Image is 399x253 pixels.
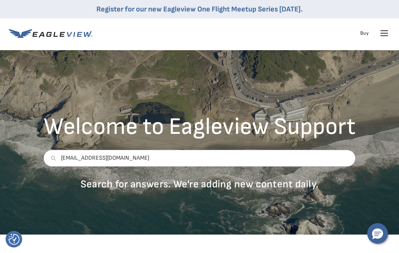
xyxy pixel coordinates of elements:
[367,223,388,244] button: Hello, have a question? Let’s chat.
[8,234,20,245] button: Consent Preferences
[44,115,356,139] h2: Welcome to Eagleview Support
[8,234,20,245] img: Revisit consent button
[44,178,356,191] p: Search for answers. We're adding new content daily.
[44,150,356,167] input: Search support content
[360,30,369,37] a: Buy
[96,5,303,14] a: Register for our new Eagleview One Flight Meetup Series [DATE].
